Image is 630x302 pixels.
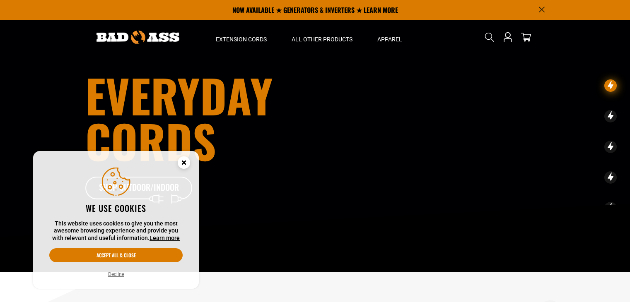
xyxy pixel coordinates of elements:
[292,36,352,43] span: All Other Products
[49,220,183,242] p: This website uses cookies to give you the most awesome browsing experience and provide you with r...
[49,203,183,213] h2: We use cookies
[216,36,267,43] span: Extension Cords
[97,31,179,44] img: Bad Ass Extension Cords
[483,31,496,44] summary: Search
[106,270,127,278] button: Decline
[150,235,180,241] a: Learn more
[85,72,361,163] h1: Everyday cords
[279,20,365,55] summary: All Other Products
[49,248,183,262] button: Accept all & close
[377,36,402,43] span: Apparel
[203,20,279,55] summary: Extension Cords
[33,151,199,289] aside: Cookie Consent
[365,20,415,55] summary: Apparel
